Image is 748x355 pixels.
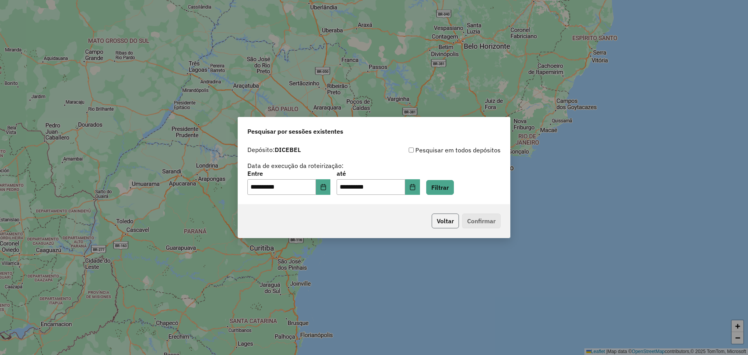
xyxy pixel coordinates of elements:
label: Data de execução da roteirização: [247,161,344,170]
span: Pesquisar por sessões existentes [247,127,343,136]
button: Choose Date [405,179,420,195]
label: Depósito: [247,145,301,154]
div: Pesquisar em todos depósitos [374,145,501,155]
label: Entre [247,169,330,178]
button: Choose Date [316,179,331,195]
button: Filtrar [426,180,454,195]
strong: DICEBEL [275,146,301,154]
button: Voltar [432,214,459,228]
label: até [337,169,420,178]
